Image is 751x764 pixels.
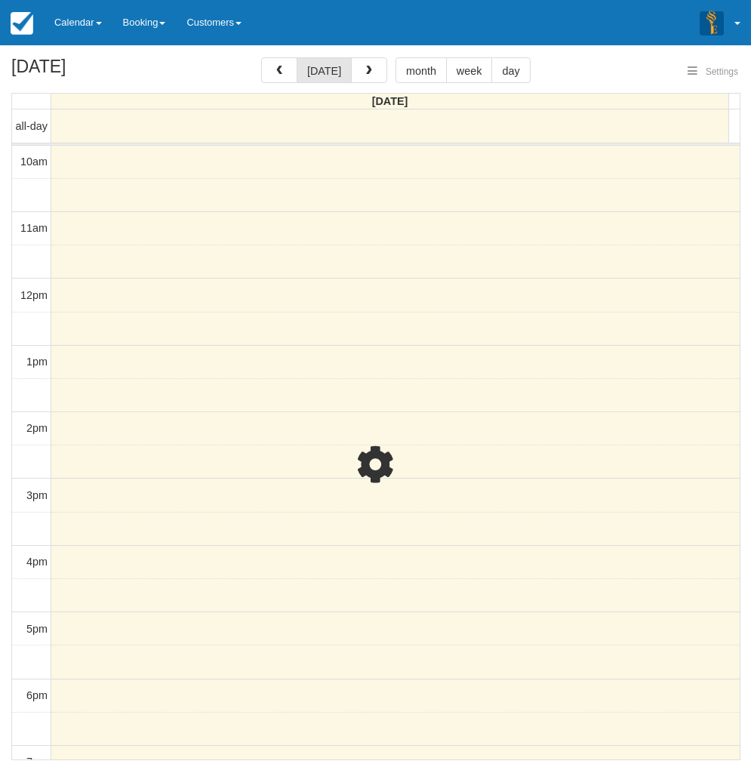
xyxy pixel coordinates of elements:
span: 4pm [26,556,48,568]
span: 3pm [26,489,48,501]
span: 10am [20,156,48,168]
h2: [DATE] [11,57,202,85]
span: all-day [16,120,48,132]
button: [DATE] [297,57,352,83]
span: 12pm [20,289,48,301]
span: 5pm [26,623,48,635]
button: month [396,57,447,83]
button: Settings [679,61,747,83]
button: week [446,57,493,83]
span: 11am [20,222,48,234]
span: 6pm [26,689,48,701]
img: A3 [700,11,724,35]
span: 2pm [26,422,48,434]
span: 1pm [26,356,48,368]
button: day [491,57,530,83]
span: [DATE] [372,95,408,107]
span: Settings [706,66,738,77]
img: checkfront-main-nav-mini-logo.png [11,12,33,35]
